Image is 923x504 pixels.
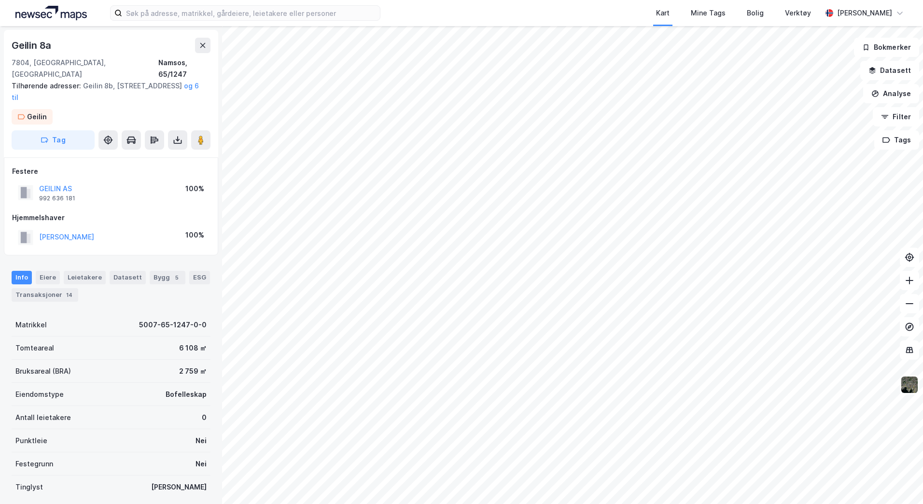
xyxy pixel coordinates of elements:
button: Datasett [860,61,919,80]
button: Tag [12,130,95,150]
div: Eiendomstype [15,389,64,400]
img: 9k= [900,376,919,394]
input: Søk på adresse, matrikkel, gårdeiere, leietakere eller personer [122,6,380,20]
div: Matrikkel [15,319,47,331]
div: Antall leietakere [15,412,71,423]
div: 100% [185,183,204,195]
div: Bygg [150,271,185,284]
div: 14 [64,290,74,300]
div: Geilin [27,111,47,123]
div: [PERSON_NAME] [151,481,207,493]
div: Eiere [36,271,60,284]
div: ESG [189,271,210,284]
div: Hjemmelshaver [12,212,210,224]
div: Bruksareal (BRA) [15,365,71,377]
div: Bofelleskap [166,389,207,400]
button: Bokmerker [854,38,919,57]
div: Tinglyst [15,481,43,493]
div: Festegrunn [15,458,53,470]
button: Filter [873,107,919,126]
div: 5007-65-1247-0-0 [139,319,207,331]
div: Verktøy [785,7,811,19]
div: Tomteareal [15,342,54,354]
div: Namsos, 65/1247 [158,57,210,80]
div: 5 [172,273,182,282]
div: Info [12,271,32,284]
div: Datasett [110,271,146,284]
div: 7804, [GEOGRAPHIC_DATA], [GEOGRAPHIC_DATA] [12,57,158,80]
div: Kontrollprogram for chat [875,458,923,504]
div: 992 636 181 [39,195,75,202]
button: Tags [874,130,919,150]
div: Leietakere [64,271,106,284]
iframe: Chat Widget [875,458,923,504]
div: Mine Tags [691,7,726,19]
button: Analyse [863,84,919,103]
div: Nei [196,458,207,470]
div: 0 [202,412,207,423]
div: Geilin 8b, [STREET_ADDRESS] [12,80,203,103]
div: Festere [12,166,210,177]
div: Punktleie [15,435,47,447]
div: Geilin 8a [12,38,53,53]
div: Nei [196,435,207,447]
div: 6 108 ㎡ [179,342,207,354]
div: Transaksjoner [12,288,78,302]
span: Tilhørende adresser: [12,82,83,90]
div: 2 759 ㎡ [179,365,207,377]
img: logo.a4113a55bc3d86da70a041830d287a7e.svg [15,6,87,20]
div: Kart [656,7,670,19]
div: 100% [185,229,204,241]
div: Bolig [747,7,764,19]
div: [PERSON_NAME] [837,7,892,19]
